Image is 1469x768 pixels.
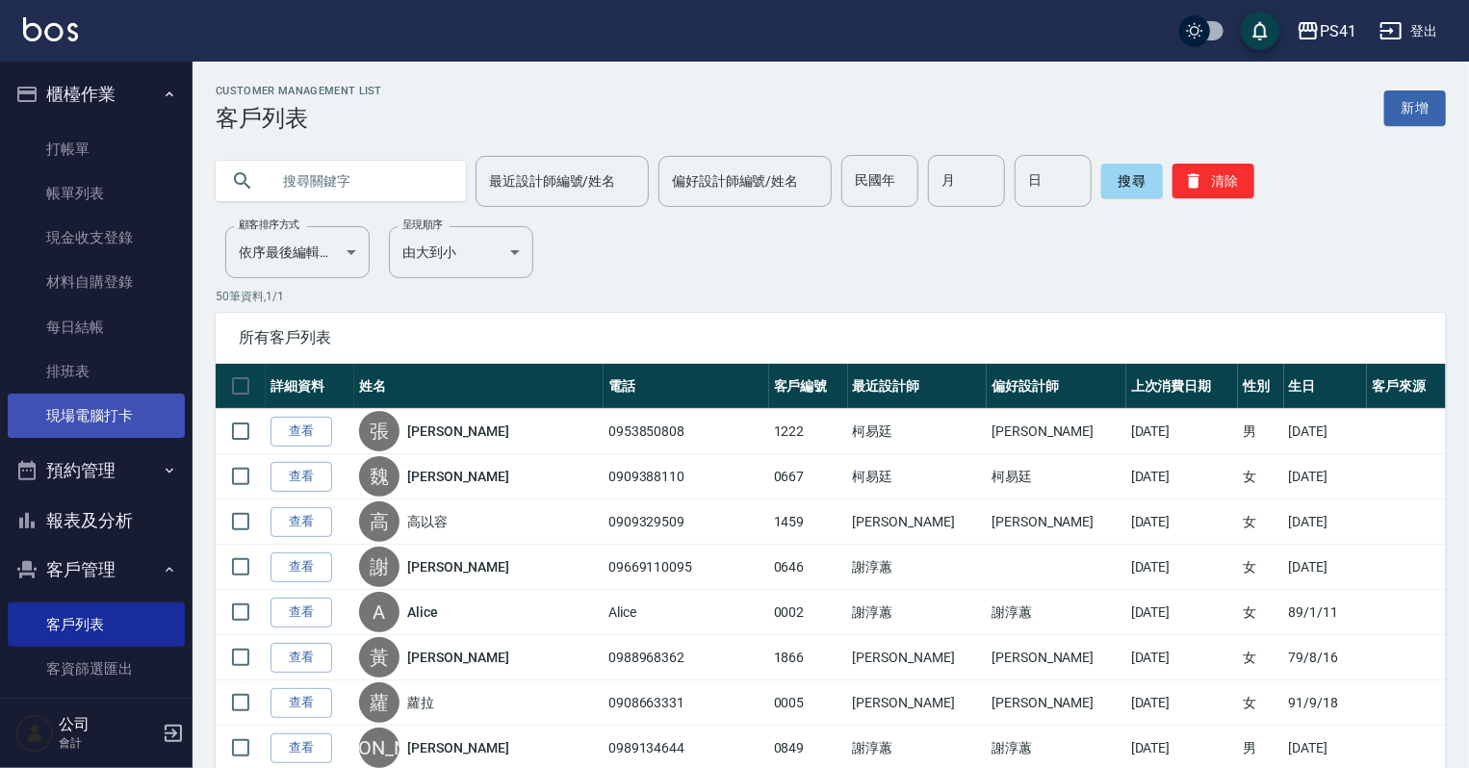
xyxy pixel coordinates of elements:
div: PS41 [1320,19,1356,43]
td: 0909329509 [604,499,769,545]
a: [PERSON_NAME] [407,422,509,441]
td: 女 [1238,680,1283,726]
td: 女 [1238,635,1283,680]
button: 清除 [1173,164,1254,198]
td: 謝淳蕙 [987,590,1126,635]
a: 帳單列表 [8,171,185,216]
td: 謝淳蕙 [848,545,988,590]
td: [PERSON_NAME] [848,635,988,680]
th: 詳細資料 [266,364,354,409]
a: 材料自購登錄 [8,260,185,304]
td: 79/8/16 [1284,635,1368,680]
button: 預約管理 [8,446,185,496]
th: 客戶編號 [769,364,848,409]
td: [PERSON_NAME] [848,499,988,545]
td: 1222 [769,409,848,454]
a: [PERSON_NAME] [407,467,509,486]
th: 姓名 [354,364,604,409]
p: 會計 [59,734,157,752]
div: 魏 [359,456,399,497]
button: PS41 [1289,12,1364,51]
td: 女 [1238,454,1283,499]
td: 女 [1238,590,1283,635]
div: 謝 [359,547,399,587]
td: 女 [1238,545,1283,590]
a: 查看 [271,417,332,447]
a: 卡券管理 [8,691,185,735]
td: 1866 [769,635,848,680]
td: [PERSON_NAME] [987,635,1126,680]
th: 生日 [1284,364,1368,409]
img: Logo [23,17,78,41]
td: [DATE] [1284,499,1368,545]
th: 性別 [1238,364,1283,409]
td: [DATE] [1126,590,1239,635]
th: 最近設計師 [848,364,988,409]
label: 呈現順序 [402,218,443,232]
td: 柯易廷 [848,409,988,454]
button: 報表及分析 [8,496,185,546]
a: [PERSON_NAME] [407,648,509,667]
td: 91/9/18 [1284,680,1368,726]
td: 89/1/11 [1284,590,1368,635]
a: 現場電腦打卡 [8,394,185,438]
td: 0908663331 [604,680,769,726]
td: 09669110095 [604,545,769,590]
a: 打帳單 [8,127,185,171]
td: [DATE] [1126,409,1239,454]
div: 黃 [359,637,399,678]
a: 現金收支登錄 [8,216,185,260]
td: 0002 [769,590,848,635]
span: 所有客戶列表 [239,328,1423,347]
input: 搜尋關鍵字 [270,155,451,207]
a: [PERSON_NAME] [407,738,509,757]
th: 上次消費日期 [1126,364,1239,409]
td: [PERSON_NAME] [987,409,1126,454]
td: [DATE] [1284,545,1368,590]
h5: 公司 [59,715,157,734]
div: [PERSON_NAME] [359,728,399,768]
button: 登出 [1372,13,1446,49]
a: 高以容 [407,512,448,531]
div: 高 [359,501,399,542]
td: [PERSON_NAME] [987,680,1126,726]
img: Person [15,714,54,753]
td: 0909388110 [604,454,769,499]
th: 客戶來源 [1367,364,1446,409]
a: 查看 [271,462,332,492]
td: 女 [1238,499,1283,545]
a: 每日結帳 [8,305,185,349]
button: save [1241,12,1279,50]
td: 0953850808 [604,409,769,454]
td: 謝淳蕙 [848,590,988,635]
button: 搜尋 [1101,164,1163,198]
td: [DATE] [1126,545,1239,590]
a: 查看 [271,552,332,582]
a: 查看 [271,598,332,627]
a: 排班表 [8,349,185,394]
td: [PERSON_NAME] [987,499,1126,545]
div: 蘿 [359,682,399,723]
a: 查看 [271,507,332,537]
td: 柯易廷 [987,454,1126,499]
th: 電話 [604,364,769,409]
div: 由大到小 [389,226,533,278]
td: [PERSON_NAME] [848,680,988,726]
td: [DATE] [1126,635,1239,680]
h3: 客戶列表 [216,105,382,132]
td: 1459 [769,499,848,545]
div: 依序最後編輯時間 [225,226,370,278]
td: 0667 [769,454,848,499]
a: Alice [407,602,438,622]
button: 櫃檯作業 [8,69,185,119]
div: A [359,592,399,632]
a: 新增 [1384,90,1446,126]
td: 男 [1238,409,1283,454]
td: 0646 [769,545,848,590]
td: [DATE] [1126,680,1239,726]
a: 客資篩選匯出 [8,647,185,691]
a: 蘿拉 [407,693,434,712]
label: 顧客排序方式 [239,218,299,232]
td: [DATE] [1126,499,1239,545]
td: [DATE] [1284,454,1368,499]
